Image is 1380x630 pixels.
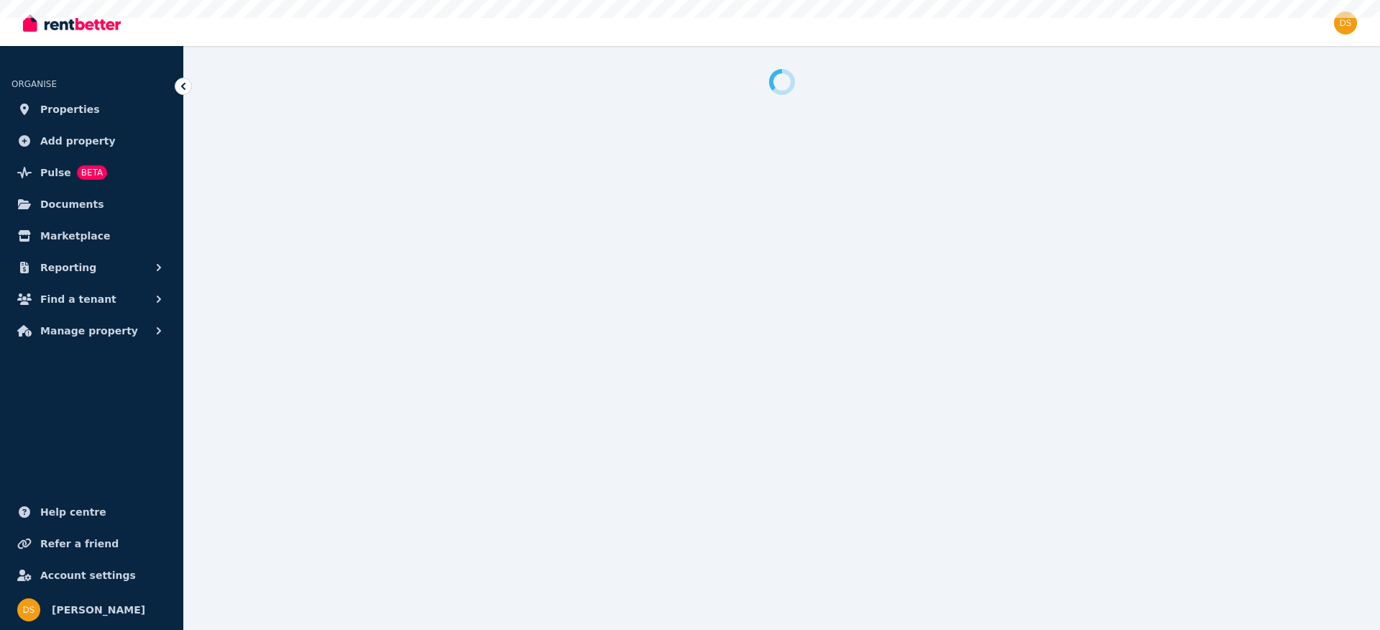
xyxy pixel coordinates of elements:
[11,127,172,155] a: Add property
[40,291,116,308] span: Find a tenant
[77,165,107,180] span: BETA
[40,503,106,521] span: Help centre
[23,12,121,34] img: RentBetter
[40,535,119,552] span: Refer a friend
[40,227,110,245] span: Marketplace
[40,164,71,181] span: Pulse
[40,132,116,150] span: Add property
[17,598,40,621] img: Dan Spasojevic
[40,196,104,213] span: Documents
[11,498,172,526] a: Help centre
[11,316,172,345] button: Manage property
[11,158,172,187] a: PulseBETA
[40,101,100,118] span: Properties
[52,601,145,618] span: [PERSON_NAME]
[40,259,96,276] span: Reporting
[11,253,172,282] button: Reporting
[40,567,136,584] span: Account settings
[40,322,138,339] span: Manage property
[11,561,172,590] a: Account settings
[11,95,172,124] a: Properties
[11,79,57,89] span: ORGANISE
[11,285,172,314] button: Find a tenant
[11,222,172,250] a: Marketplace
[1334,12,1357,35] img: Dan Spasojevic
[11,529,172,558] a: Refer a friend
[11,190,172,219] a: Documents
